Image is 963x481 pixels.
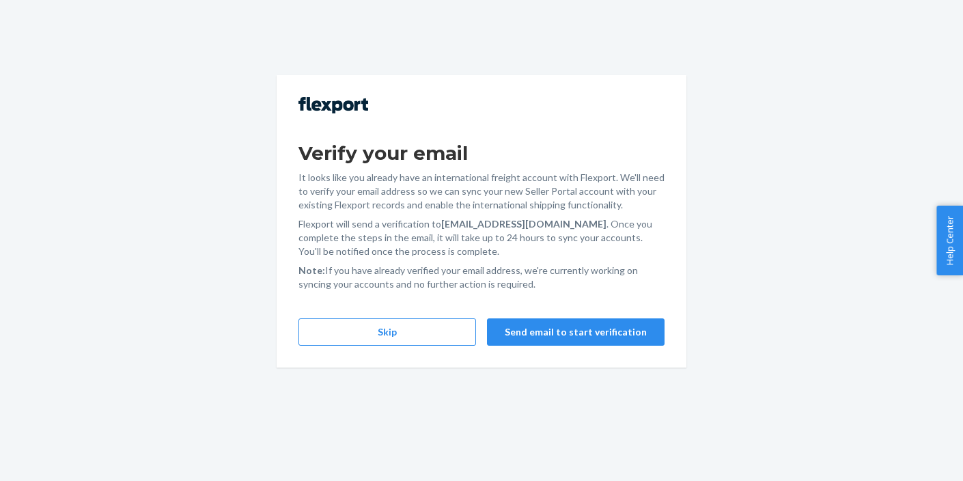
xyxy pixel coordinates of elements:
h1: Verify your email [298,141,665,165]
button: Help Center [936,206,963,275]
strong: [EMAIL_ADDRESS][DOMAIN_NAME] [441,218,606,230]
strong: Note: [298,264,325,276]
p: If you have already verified your email address, we're currently working on syncing your accounts... [298,264,665,291]
button: Skip [298,318,476,346]
img: Flexport logo [298,97,368,113]
p: Flexport will send a verification to . Once you complete the steps in the email, it will take up ... [298,217,665,258]
p: It looks like you already have an international freight account with Flexport. We'll need to veri... [298,171,665,212]
button: Send email to start verification [487,318,665,346]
